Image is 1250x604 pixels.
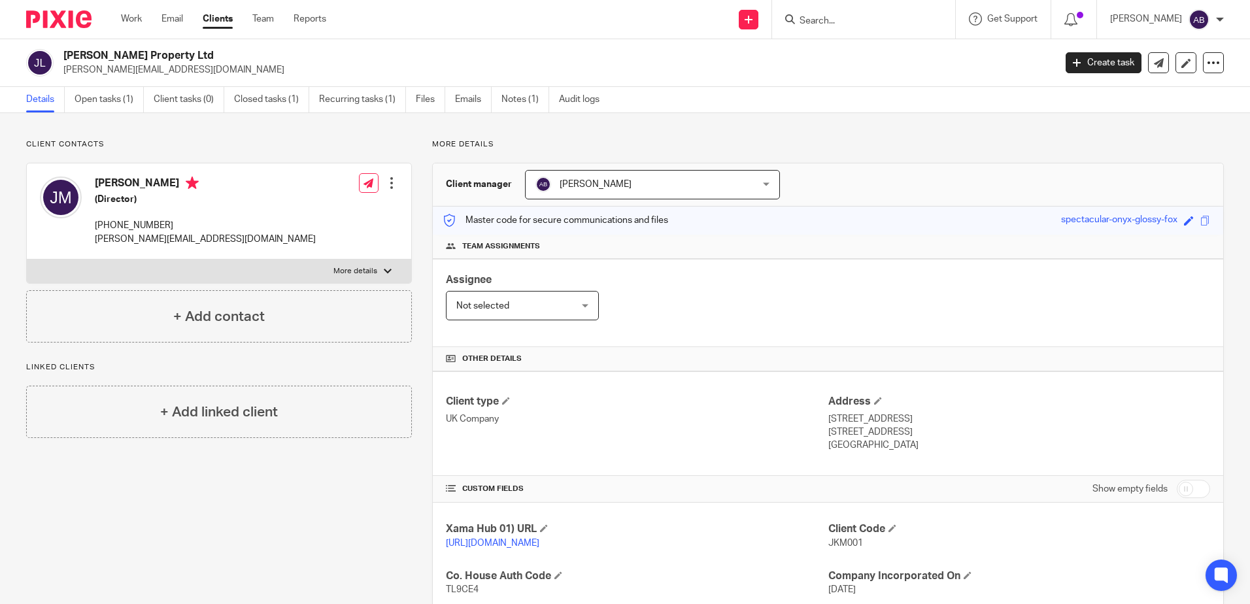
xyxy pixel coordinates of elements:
p: More details [432,139,1224,150]
a: Email [161,12,183,25]
a: [URL][DOMAIN_NAME] [446,539,539,548]
p: Linked clients [26,362,412,373]
a: Notes (1) [501,87,549,112]
h4: CUSTOM FIELDS [446,484,828,494]
a: Reports [294,12,326,25]
div: spectacular-onyx-glossy-fox [1061,213,1177,228]
h4: Client Code [828,522,1210,536]
p: Master code for secure communications and files [443,214,668,227]
p: [PERSON_NAME][EMAIL_ADDRESS][DOMAIN_NAME] [63,63,1046,76]
h5: (Director) [95,193,316,206]
i: Primary [186,176,199,190]
a: Open tasks (1) [75,87,144,112]
p: [PERSON_NAME][EMAIL_ADDRESS][DOMAIN_NAME] [95,233,316,246]
label: Show empty fields [1092,482,1168,495]
a: Work [121,12,142,25]
img: svg%3E [535,176,551,192]
a: Details [26,87,65,112]
h4: + Add linked client [160,402,278,422]
p: Client contacts [26,139,412,150]
p: [GEOGRAPHIC_DATA] [828,439,1210,452]
span: Not selected [456,301,509,310]
a: Recurring tasks (1) [319,87,406,112]
p: [STREET_ADDRESS] [828,426,1210,439]
span: Other details [462,354,522,364]
h3: Client manager [446,178,512,191]
a: Client tasks (0) [154,87,224,112]
a: Audit logs [559,87,609,112]
a: Create task [1066,52,1141,73]
a: Clients [203,12,233,25]
span: TL9CE4 [446,585,479,594]
span: [DATE] [828,585,856,594]
h4: Company Incorporated On [828,569,1210,583]
a: Emails [455,87,492,112]
img: svg%3E [1189,9,1209,30]
h4: Client type [446,395,828,409]
a: Files [416,87,445,112]
h4: Address [828,395,1210,409]
a: Closed tasks (1) [234,87,309,112]
img: svg%3E [26,49,54,76]
p: [PHONE_NUMBER] [95,219,316,232]
input: Search [798,16,916,27]
h4: + Add contact [173,307,265,327]
span: JKM001 [828,539,863,548]
h4: Co. House Auth Code [446,569,828,583]
h2: [PERSON_NAME] Property Ltd [63,49,849,63]
p: More details [333,266,377,277]
p: [STREET_ADDRESS] [828,412,1210,426]
span: Team assignments [462,241,540,252]
img: Pixie [26,10,92,28]
span: [PERSON_NAME] [560,180,632,189]
img: svg%3E [40,176,82,218]
h4: Xama Hub 01) URL [446,522,828,536]
a: Team [252,12,274,25]
h4: [PERSON_NAME] [95,176,316,193]
span: Assignee [446,275,492,285]
p: [PERSON_NAME] [1110,12,1182,25]
p: UK Company [446,412,828,426]
span: Get Support [987,14,1038,24]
